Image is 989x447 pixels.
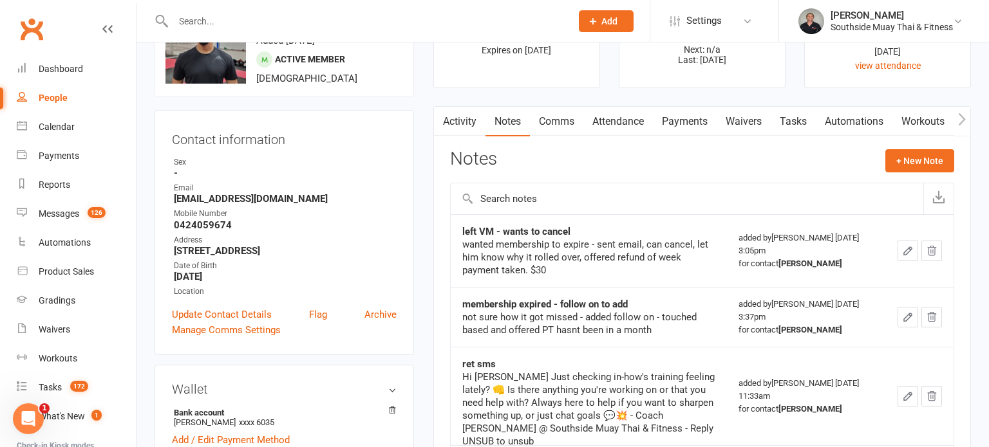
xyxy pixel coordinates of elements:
div: [DATE] [816,44,959,59]
a: Tasks 172 [17,373,136,402]
h3: Wallet [172,382,397,396]
h3: Notes [450,149,497,172]
a: Notes [485,107,530,136]
span: 172 [70,381,88,392]
div: Email [174,182,397,194]
a: What's New1 [17,402,136,431]
div: Gradings [39,295,75,306]
a: People [17,84,136,113]
a: Payments [17,141,136,170]
a: Waivers [17,315,136,344]
div: Sex [174,156,397,169]
a: Attendance [583,107,653,136]
div: Payments [39,151,79,161]
li: [PERSON_NAME] [172,406,397,429]
div: Messages [39,208,79,219]
div: Workouts [39,353,77,363]
a: Product Sales [17,257,136,286]
a: Flag [309,307,327,322]
strong: [PERSON_NAME] [778,259,842,268]
div: Southside Muay Thai & Fitness [831,21,953,33]
a: Payments [653,107,717,136]
div: Tasks [39,382,62,392]
div: Calendar [39,122,75,132]
a: Workouts [17,344,136,373]
div: Dashboard [39,64,83,74]
a: view attendance [855,60,921,71]
h3: Contact information [172,127,397,147]
div: for contact [739,403,874,415]
a: Calendar [17,113,136,141]
iframe: Intercom live chat [13,403,44,434]
strong: ret sms [462,358,496,370]
strong: [DATE] [174,271,397,282]
a: Automations [816,107,892,136]
div: Mobile Number [174,208,397,220]
div: Product Sales [39,266,94,277]
img: image1736299782.png [165,3,246,84]
div: Date of Birth [174,260,397,272]
div: Address [174,234,397,246]
span: Add [601,16,617,26]
div: [PERSON_NAME] [831,10,953,21]
div: for contact [739,324,874,336]
a: Workouts [892,107,954,136]
a: Dashboard [17,55,136,84]
a: Manage Comms Settings [172,322,281,338]
span: 1 [91,410,102,421]
div: not sure how it got missed - added follow on - touched based and offered PT hasnt been in a month [462,311,715,336]
a: Gradings [17,286,136,315]
span: Active member [275,54,345,64]
p: Next: n/a Last: [DATE] [631,44,773,65]
a: Activity [434,107,485,136]
strong: [EMAIL_ADDRESS][DOMAIN_NAME] [174,193,397,205]
a: Archive [364,307,397,322]
div: People [39,93,68,103]
input: Search... [169,12,562,30]
input: Search notes [451,183,923,214]
img: thumb_image1524148262.png [798,8,824,34]
div: Waivers [39,324,70,334]
div: added by [PERSON_NAME] [DATE] 3:05pm [739,232,874,270]
span: [DEMOGRAPHIC_DATA] [256,73,357,84]
div: added by [PERSON_NAME] [DATE] 11:33am [739,377,874,415]
a: Update Contact Details [172,307,272,322]
div: Location [174,286,397,298]
button: + New Note [885,149,954,172]
strong: left VM - wants to cancel [462,226,570,237]
span: xxxx 6035 [239,417,274,427]
div: Reports [39,179,70,190]
a: Reports [17,170,136,199]
a: Clubworx [15,13,48,45]
a: Tasks [771,107,816,136]
strong: - [174,167,397,179]
div: for contact [739,257,874,270]
div: What's New [39,411,85,421]
a: Waivers [717,107,771,136]
div: Automations [39,237,91,248]
a: Comms [530,107,583,136]
strong: membership expired - follow on to add [462,298,628,310]
a: Messages 126 [17,199,136,228]
div: wanted membership to expire - sent email, can cancel, let him know why it rolled over, offered re... [462,238,715,277]
a: Automations [17,228,136,257]
strong: Bank account [174,408,390,417]
strong: 0424059674 [174,219,397,231]
button: Add [579,10,634,32]
span: 1 [39,403,50,414]
strong: [STREET_ADDRESS] [174,245,397,257]
span: Expires on [DATE] [482,45,551,55]
strong: [PERSON_NAME] [778,404,842,414]
div: added by [PERSON_NAME] [DATE] 3:37pm [739,298,874,336]
span: 126 [88,207,106,218]
span: Settings [686,6,722,35]
strong: [PERSON_NAME] [778,325,842,334]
